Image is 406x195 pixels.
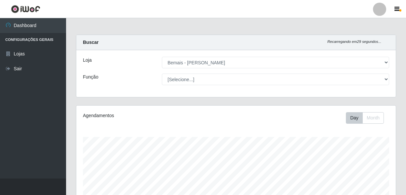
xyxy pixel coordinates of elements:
[83,74,98,81] label: Função
[83,112,205,119] div: Agendamentos
[346,112,384,124] div: First group
[346,112,363,124] button: Day
[346,112,389,124] div: Toolbar with button groups
[327,40,381,44] i: Recarregando em 29 segundos...
[83,40,98,45] strong: Buscar
[11,5,40,13] img: CoreUI Logo
[83,57,92,64] label: Loja
[362,112,384,124] button: Month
